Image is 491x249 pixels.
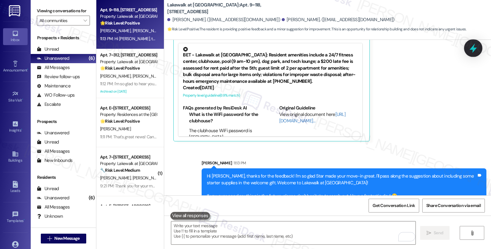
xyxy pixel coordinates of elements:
span: Get Conversation Link [373,202,415,209]
span: [PERSON_NAME] [100,126,131,132]
strong: 🌟 Risk Level: Positive [100,65,140,71]
div: All Messages [37,148,70,155]
div: 9:21 PM: Thank you for your message. Our offices are currently closed, but we will contact you wh... [100,183,458,189]
div: Apt. 7~312, [STREET_ADDRESS] [100,52,157,58]
b: Original Guideline [279,105,315,111]
span: [PERSON_NAME] [100,175,133,181]
div: (6) [87,193,96,203]
div: All Messages [37,64,70,71]
div: Property: Lakewalk at [GEOGRAPHIC_DATA] [100,59,157,65]
div: Unknown [37,213,63,220]
span: [PERSON_NAME] [100,28,133,33]
div: [PERSON_NAME] [202,160,486,168]
span: • [21,127,22,132]
strong: 🌟 Risk Level: Positive [100,118,140,124]
button: New Message [41,234,86,243]
span: • [22,97,23,102]
span: [PERSON_NAME] [133,73,163,79]
span: Send [434,230,443,236]
span: [PERSON_NAME] [133,175,163,181]
div: Unanswered [37,55,69,62]
div: 11:11 PM: That's great news! Can I ask a quick favor...would you mind sharing your positive exper... [100,134,432,140]
div: WO Follow-ups [37,92,75,98]
span: Share Conversation via email [426,202,481,209]
div: Apt. E~[STREET_ADDRESS] [100,105,157,111]
div: Property: Lakewalk at [GEOGRAPHIC_DATA] [100,160,157,167]
div: Apt. 7~[STREET_ADDRESS] [100,154,157,160]
div: Unanswered [37,130,69,136]
div: Escalate [37,101,61,108]
div: Unanswered [37,195,69,201]
div: BET - Lakewalk at [GEOGRAPHIC_DATA]: Resident amenities include a 24/7 fitness center, clubhouse,... [183,47,358,85]
button: Share Conversation via email [422,199,485,213]
div: Created [DATE] [183,85,358,91]
div: View original document here [279,111,358,124]
li: The clubhouse WiFi password is [SECURITY_DATA] [189,128,262,141]
div: Property: Lakewalk at [GEOGRAPHIC_DATA] [100,13,157,20]
input: All communities [40,16,80,25]
div: Prospects [31,118,96,125]
div: Maintenance [37,83,71,89]
span: [PERSON_NAME] [100,73,133,79]
div: Residents [31,174,96,181]
div: Review follow-ups [37,74,80,80]
div: All Messages [37,204,70,210]
div: Property: Residences at the [GEOGRAPHIC_DATA] [100,111,157,118]
div: Hi [PERSON_NAME], thanks for the feedback! I'm so glad Star made your move-in great. I'll pass al... [207,173,477,199]
div: Unread [37,139,59,145]
li: What is the WiFi password for the clubhouse? [189,111,262,124]
b: Lakewalk at [GEOGRAPHIC_DATA]: Apt. 9~118, [STREET_ADDRESS] [167,2,290,15]
div: Unread [37,46,59,52]
a: Leads [3,179,28,196]
span: : The resident is providing positive feedback and a minor suggestion for improvement. This is an ... [167,26,466,33]
textarea: To enrich screen reader interactions, please activate Accessibility in Grammarly extension settings [171,221,416,244]
button: Get Conversation Link [369,199,419,213]
a: Templates • [3,209,28,226]
div: New Inbounds [37,157,72,164]
div: [PERSON_NAME]. ([EMAIL_ADDRESS][DOMAIN_NAME]) [167,17,280,23]
a: Insights • [3,119,28,135]
strong: 🔧 Risk Level: Medium [100,167,140,173]
i:  [83,18,87,23]
a: Buildings [3,149,28,165]
span: New Message [54,235,79,242]
a: Inbox [3,28,28,45]
i:  [470,231,474,236]
span: • [27,67,28,71]
div: Apt. 9~118, [STREET_ADDRESS] [100,7,157,13]
span: • [24,218,25,222]
div: [PERSON_NAME]. ([EMAIL_ADDRESS][DOMAIN_NAME]) [282,17,395,23]
div: Prospects + Residents [31,35,96,41]
div: Unread [37,186,59,192]
img: ResiDesk Logo [9,5,21,17]
div: (6) [87,54,96,63]
strong: 🌟 Risk Level: Positive [167,27,199,32]
span: [PERSON_NAME] [133,28,163,33]
button: Send [420,226,450,240]
div: Property level guideline ( 69 % match) [183,92,358,99]
i:  [427,231,431,236]
a: Site Visit • [3,89,28,105]
label: Viewing conversations for [37,6,90,16]
div: Archived on [DATE] [99,88,157,95]
a: [URL][DOMAIN_NAME]… [279,111,346,124]
i:  [47,236,52,241]
b: FAQs generated by ResiDesk AI [183,105,247,111]
div: 11:13 PM [232,160,246,166]
strong: 🌟 Risk Level: Positive [100,20,140,26]
div: Apt. E~[STREET_ADDRESS] [100,203,157,209]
